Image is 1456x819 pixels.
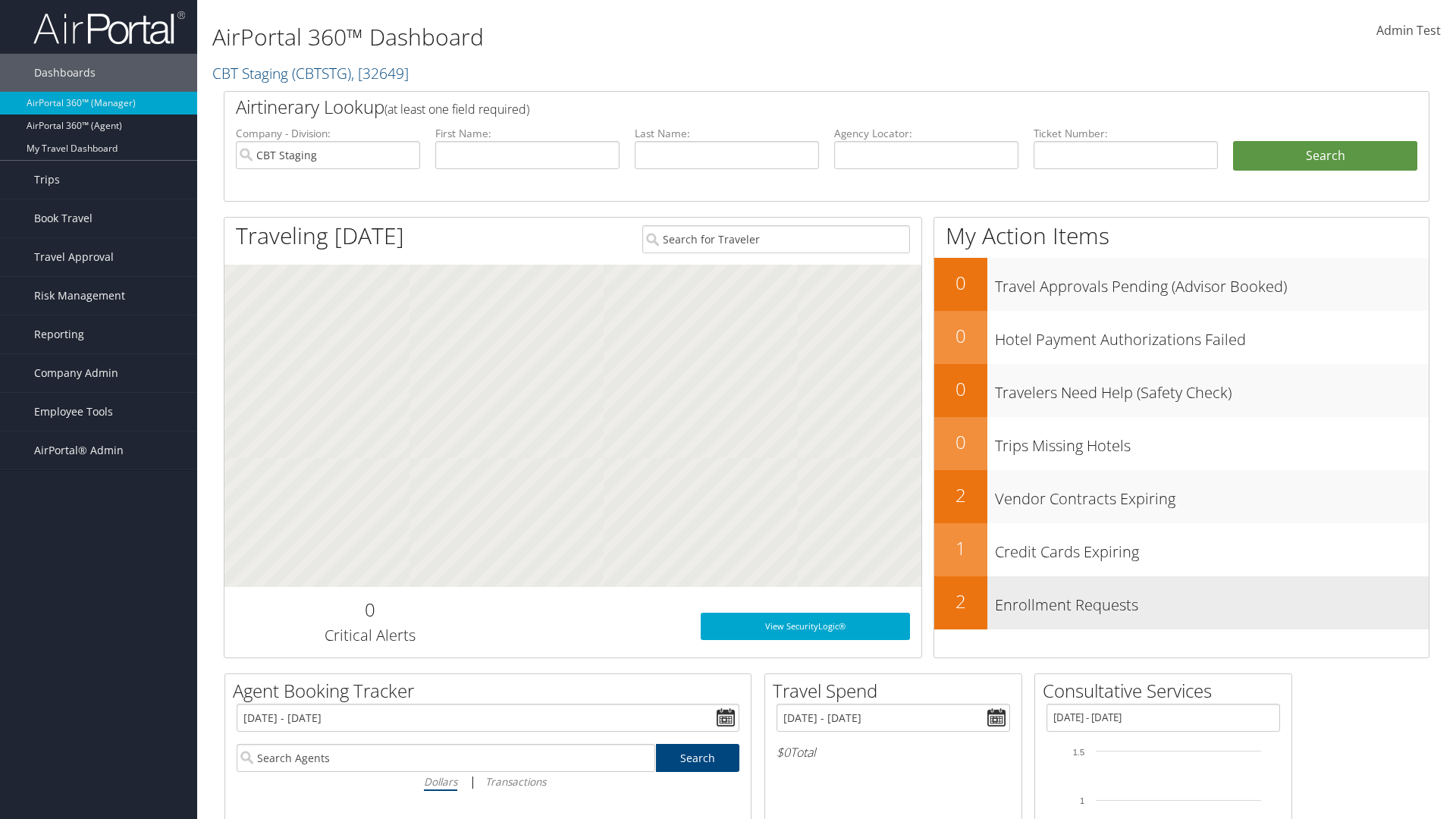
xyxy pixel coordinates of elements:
[995,481,1429,510] h3: Vendor Contracts Expiring
[34,238,114,276] span: Travel Approval
[1376,8,1441,55] a: Admin Test
[351,63,409,83] span: , [ 32649 ]
[777,744,790,761] span: $0
[934,417,1429,470] a: 0Trips Missing Hotels
[237,772,739,791] div: |
[435,126,620,141] label: First Name:
[34,199,93,237] span: Book Travel
[934,364,1429,417] a: 0Travelers Need Help (Safety Check)
[236,220,404,252] h1: Traveling [DATE]
[656,744,740,772] a: Search
[995,268,1429,297] h3: Travel Approvals Pending (Advisor Booked)
[384,101,529,118] span: (at least one field required)
[934,576,1429,629] a: 2Enrollment Requests
[934,376,987,402] h2: 0
[995,534,1429,563] h3: Credit Cards Expiring
[934,258,1429,311] a: 0Travel Approvals Pending (Advisor Booked)
[934,482,987,508] h2: 2
[934,470,1429,523] a: 2Vendor Contracts Expiring
[292,63,351,83] span: ( CBTSTG )
[934,220,1429,252] h1: My Action Items
[34,431,124,469] span: AirPortal® Admin
[1043,678,1291,704] h2: Consultative Services
[635,126,819,141] label: Last Name:
[934,588,987,614] h2: 2
[834,126,1018,141] label: Agency Locator:
[34,393,113,431] span: Employee Tools
[34,315,84,353] span: Reporting
[34,277,125,315] span: Risk Management
[995,428,1429,457] h3: Trips Missing Hotels
[934,323,987,349] h2: 0
[212,63,409,83] a: CBT Staging
[236,625,504,646] h3: Critical Alerts
[424,774,457,789] i: Dollars
[777,744,1010,761] h6: Total
[934,429,987,455] h2: 0
[236,597,504,623] h2: 0
[1233,141,1417,171] button: Search
[995,322,1429,350] h3: Hotel Payment Authorizations Failed
[1034,126,1218,141] label: Ticket Number:
[485,774,546,789] i: Transactions
[642,225,910,253] input: Search for Traveler
[1073,748,1084,757] tspan: 1.5
[934,535,987,561] h2: 1
[995,587,1429,616] h3: Enrollment Requests
[1376,22,1441,39] span: Admin Test
[701,613,910,640] a: View SecurityLogic®
[33,10,185,45] img: airportal-logo.png
[934,523,1429,576] a: 1Credit Cards Expiring
[934,270,987,296] h2: 0
[34,54,96,92] span: Dashboards
[34,161,60,199] span: Trips
[34,354,118,392] span: Company Admin
[236,94,1317,120] h2: Airtinerary Lookup
[237,744,655,772] input: Search Agents
[995,375,1429,403] h3: Travelers Need Help (Safety Check)
[1080,796,1084,805] tspan: 1
[233,678,751,704] h2: Agent Booking Tracker
[236,126,420,141] label: Company - Division:
[773,678,1021,704] h2: Travel Spend
[934,311,1429,364] a: 0Hotel Payment Authorizations Failed
[212,21,1031,53] h1: AirPortal 360™ Dashboard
